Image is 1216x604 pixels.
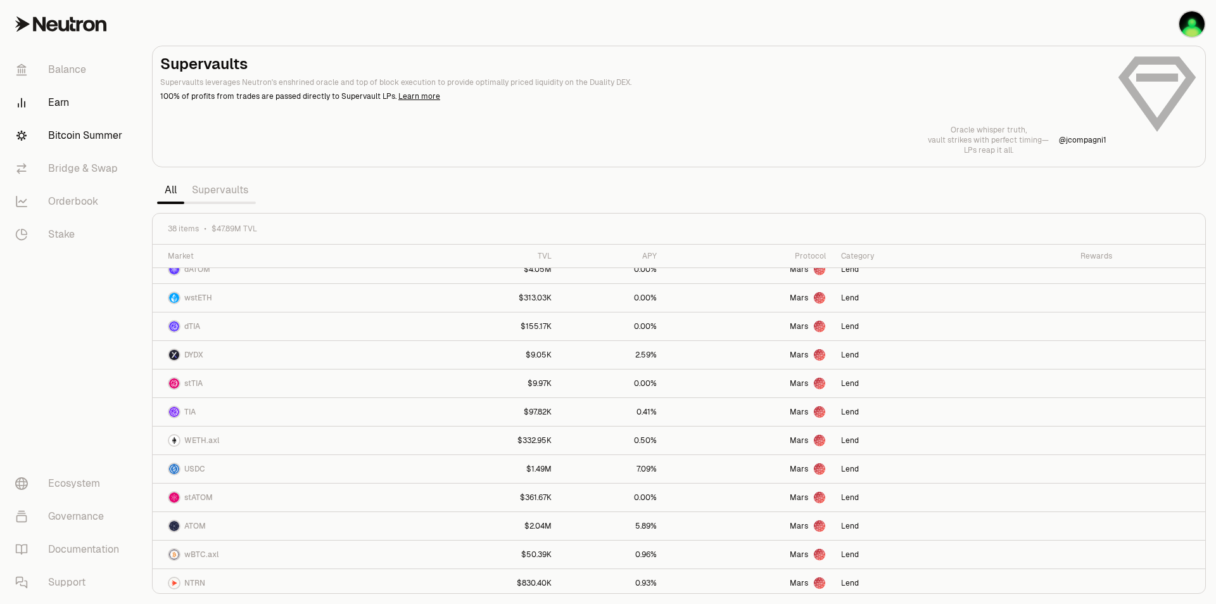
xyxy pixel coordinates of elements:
[664,512,833,540] a: Mars
[153,569,439,597] a: NTRN LogoNTRN
[833,341,1007,369] a: Lend
[790,521,808,531] span: Mars
[664,541,833,569] a: Mars
[790,350,808,360] span: Mars
[664,369,833,397] a: Mars
[160,54,1106,74] h2: Supervaults
[169,321,179,331] img: dTIA Logo
[790,378,808,389] span: Mars
[664,312,833,340] a: Mars
[790,407,808,417] span: Mars
[184,578,205,588] span: NTRN
[184,407,196,417] span: TIA
[153,484,439,511] a: stATOM LogostATOM
[833,284,1007,312] a: Lend
[439,455,559,483] a: $1.49M
[439,255,559,283] a: $4.05M
[567,251,657,261] div: APY
[1059,135,1106,145] a: @jcompagni1
[664,284,833,312] a: Mars
[168,224,199,234] span: 38 items
[928,125,1049,135] p: Oracle whisper truth,
[559,512,664,540] a: 5.89%
[833,541,1007,569] a: Lend
[184,549,218,560] span: wBTC.axl
[1179,11,1205,37] img: Investment
[153,398,439,426] a: TIA LogoTIA
[928,145,1049,155] p: LPs reap it all.
[153,427,439,454] a: WETH.axl LogoWETH.axl
[153,255,439,283] a: dATOM LogodATOM
[184,435,219,446] span: WETH.axl
[169,293,179,303] img: wstETH Logo
[169,492,179,503] img: stATOM Logo
[439,427,559,454] a: $332.95K
[439,312,559,340] a: $155.17K
[169,521,179,531] img: ATOM Logo
[664,255,833,283] a: Mars
[5,533,137,566] a: Documentation
[184,464,205,474] span: USDC
[5,53,137,86] a: Balance
[439,284,559,312] a: $313.03K
[664,398,833,426] a: Mars
[833,398,1007,426] a: Lend
[559,369,664,397] a: 0.00%
[153,455,439,483] a: USDC LogoUSDC
[1059,135,1106,145] p: @ jcompagni1
[790,549,808,560] span: Mars
[833,512,1007,540] a: Lend
[153,541,439,569] a: wBTC.axl LogowBTC.axl
[790,435,808,446] span: Mars
[439,541,559,569] a: $50.39K
[833,369,1007,397] a: Lend
[559,455,664,483] a: 7.09%
[833,455,1007,483] a: Lend
[833,484,1007,511] a: Lend
[184,521,206,531] span: ATOM
[672,251,826,261] div: Protocol
[153,512,439,540] a: ATOM LogoATOM
[5,185,137,218] a: Orderbook
[559,541,664,569] a: 0.96%
[169,378,179,389] img: stTIA Logo
[169,407,179,417] img: TIA Logo
[790,578,808,588] span: Mars
[153,341,439,369] a: DYDX LogoDYDX
[212,224,257,234] span: $47.89M TVL
[184,350,203,360] span: DYDX
[833,312,1007,340] a: Lend
[559,284,664,312] a: 0.00%
[168,251,431,261] div: Market
[169,464,179,474] img: USDC Logo
[169,549,179,560] img: wBTC.axl Logo
[664,569,833,597] a: Mars
[184,378,203,389] span: stTIA
[5,218,137,251] a: Stake
[5,152,137,185] a: Bridge & Swap
[169,435,179,446] img: WETH.axl Logo
[446,251,552,261] div: TVL
[184,321,200,331] span: dTIA
[790,264,808,274] span: Mars
[160,91,1106,102] p: 100% of profits from trades are passed directly to Supervault LPs.
[841,251,999,261] div: Category
[439,341,559,369] a: $9.05K
[559,398,664,426] a: 0.41%
[439,569,559,597] a: $830.40K
[153,284,439,312] a: wstETH LogowstETH
[184,177,256,203] a: Supervaults
[169,264,179,274] img: dATOM Logo
[559,569,664,597] a: 0.93%
[398,91,440,101] a: Learn more
[160,77,1106,88] p: Supervaults leverages Neutron's enshrined oracle and top of block execution to provide optimally ...
[1015,251,1112,261] div: Rewards
[559,341,664,369] a: 2.59%
[439,484,559,511] a: $361.67K
[790,464,808,474] span: Mars
[833,427,1007,454] a: Lend
[184,264,210,274] span: dATOM
[559,312,664,340] a: 0.00%
[184,492,213,503] span: stATOM
[664,484,833,511] a: Mars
